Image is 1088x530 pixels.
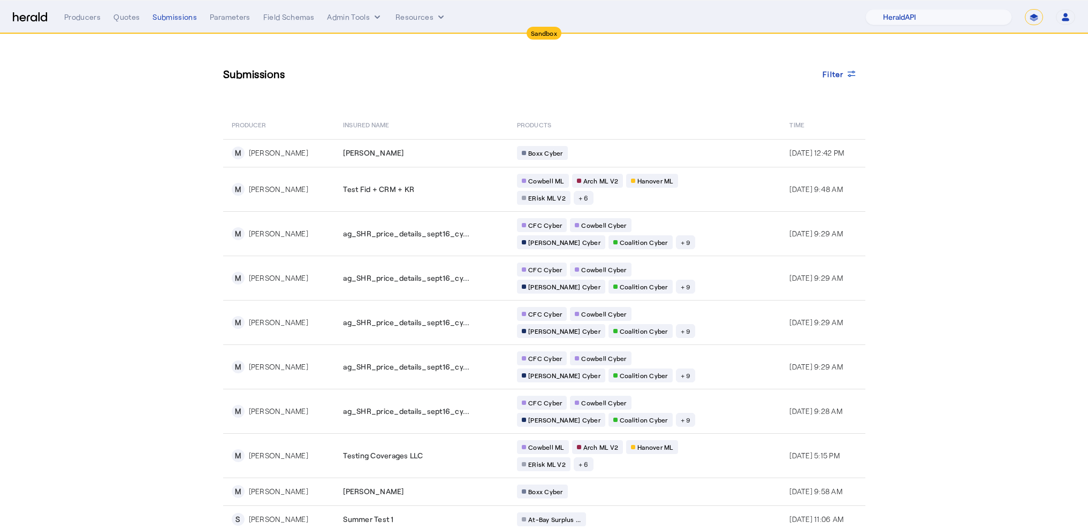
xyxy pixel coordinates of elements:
[620,327,668,335] span: Coalition Cyber
[681,282,691,291] span: + 9
[263,12,315,22] div: Field Schemas
[343,317,469,328] span: ag_SHR_price_details_sept16_cy...
[637,443,673,451] span: Hanover ML
[343,406,469,417] span: ag_SHR_price_details_sept16_cy...
[620,371,668,380] span: Coalition Cyber
[789,318,843,327] span: [DATE] 9:29 AM
[517,119,551,129] span: PRODUCTS
[232,449,245,462] div: M
[528,282,600,291] span: [PERSON_NAME] Cyber
[581,265,626,274] span: Cowbell Cyber
[343,362,469,372] span: ag_SHR_price_details_sept16_cy...
[583,176,619,185] span: Arch ML V2
[232,513,245,526] div: S
[789,229,843,238] span: [DATE] 9:29 AM
[789,487,842,496] span: [DATE] 9:58 AM
[343,148,404,158] span: [PERSON_NAME]
[528,460,566,468] span: ERisk ML V2
[223,66,285,81] h3: Submissions
[232,227,245,240] div: M
[581,310,626,318] span: Cowbell Cyber
[113,12,140,22] div: Quotes
[249,228,308,239] div: [PERSON_NAME]
[528,371,600,380] span: [PERSON_NAME] Cyber
[581,354,626,363] span: Cowbell Cyber
[581,221,626,229] span: Cowbell Cyber
[64,12,101,22] div: Producers
[528,265,562,274] span: CFC Cyber
[681,416,691,424] span: + 9
[579,194,589,202] span: + 6
[620,416,668,424] span: Coalition Cyber
[789,119,804,129] span: Time
[232,360,245,373] div: M
[528,327,600,335] span: [PERSON_NAME] Cyber
[579,460,589,468] span: + 6
[789,362,843,371] span: [DATE] 9:29 AM
[343,486,404,497] span: [PERSON_NAME]
[327,12,383,22] button: internal dropdown menu
[232,405,245,418] div: M
[528,354,562,363] span: CFC Cyber
[528,176,564,185] span: Cowbell ML
[528,149,563,157] span: Boxx Cyber
[789,185,843,194] span: [DATE] 9:48 AM
[232,183,245,196] div: M
[249,362,308,372] div: [PERSON_NAME]
[343,119,389,129] span: Insured Name
[527,27,561,40] div: Sandbox
[13,12,47,22] img: Herald Logo
[249,486,308,497] div: [PERSON_NAME]
[581,398,626,407] span: Cowbell Cyber
[528,398,562,407] span: CFC Cyber
[620,282,668,291] span: Coalition Cyber
[232,316,245,329] div: M
[528,310,562,318] span: CFC Cyber
[789,406,842,416] span: [DATE] 9:28 AM
[823,68,844,80] span: Filter
[249,406,308,417] div: [PERSON_NAME]
[153,12,197,22] div: Submissions
[343,514,393,525] span: Summer Test 1
[789,273,843,282] span: [DATE] 9:29 AM
[528,194,566,202] span: ERisk ML V2
[789,514,843,524] span: [DATE] 11:06 AM
[232,147,245,159] div: M
[681,371,691,380] span: + 9
[343,450,423,461] span: Testing Coverages LLC
[528,443,564,451] span: Cowbell ML
[620,238,668,247] span: Coalition Cyber
[232,272,245,285] div: M
[249,184,308,195] div: [PERSON_NAME]
[343,184,414,195] span: Test Fid + CRM + KR
[583,443,619,451] span: Arch ML V2
[681,327,691,335] span: + 9
[210,12,250,22] div: Parameters
[637,176,673,185] span: Hanover ML
[528,221,562,229] span: CFC Cyber
[249,317,308,328] div: [PERSON_NAME]
[528,515,581,524] span: At-Bay Surplus ...
[249,514,308,525] div: [PERSON_NAME]
[343,228,469,239] span: ag_SHR_price_details_sept16_cy...
[528,416,600,424] span: [PERSON_NAME] Cyber
[789,451,840,460] span: [DATE] 5:15 PM
[789,148,844,157] span: [DATE] 12:42 PM
[343,273,469,283] span: ag_SHR_price_details_sept16_cy...
[232,485,245,498] div: M
[232,119,267,129] span: PRODUCER
[249,273,308,283] div: [PERSON_NAME]
[249,450,308,461] div: [PERSON_NAME]
[681,238,691,247] span: + 9
[528,487,563,496] span: Boxx Cyber
[528,238,600,247] span: [PERSON_NAME] Cyber
[249,148,308,158] div: [PERSON_NAME]
[395,12,446,22] button: Resources dropdown menu
[814,64,865,83] button: Filter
